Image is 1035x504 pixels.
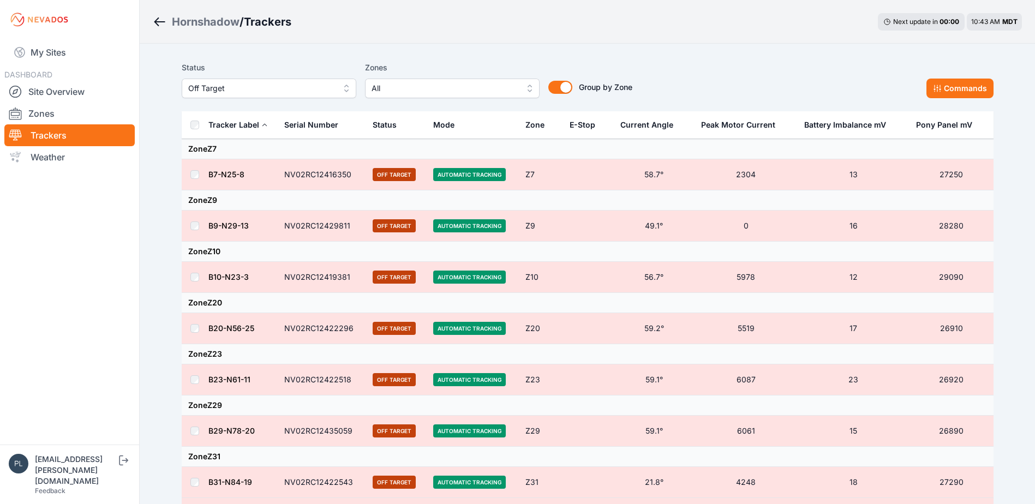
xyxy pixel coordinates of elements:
[373,112,405,138] button: Status
[373,373,416,386] span: Off Target
[798,313,909,344] td: 17
[373,271,416,284] span: Off Target
[519,364,563,395] td: Z23
[519,467,563,498] td: Z31
[9,11,70,28] img: Nevados
[278,467,367,498] td: NV02RC12422543
[798,262,909,293] td: 12
[433,119,454,130] div: Mode
[153,8,291,36] nav: Breadcrumb
[373,168,416,181] span: Off Target
[373,322,416,335] span: Off Target
[4,70,52,79] span: DASHBOARD
[695,262,798,293] td: 5978
[278,262,367,293] td: NV02RC12419381
[620,119,673,130] div: Current Angle
[910,211,994,242] td: 28280
[433,112,463,138] button: Mode
[695,159,798,190] td: 2304
[433,424,506,437] span: Automatic Tracking
[373,476,416,489] span: Off Target
[620,112,682,138] button: Current Angle
[373,424,416,437] span: Off Target
[798,416,909,447] td: 15
[614,211,694,242] td: 49.1°
[208,112,268,138] button: Tracker Label
[804,112,895,138] button: Battery Imbalance mV
[916,119,972,130] div: Pony Panel mV
[695,313,798,344] td: 5519
[579,82,632,92] span: Group by Zone
[910,364,994,395] td: 26920
[910,416,994,447] td: 26890
[614,416,694,447] td: 59.1°
[208,272,249,281] a: B10-N23-3
[278,159,367,190] td: NV02RC12416350
[433,373,506,386] span: Automatic Tracking
[373,119,397,130] div: Status
[570,119,595,130] div: E-Stop
[208,375,250,384] a: B23-N61-11
[4,81,135,103] a: Site Overview
[284,119,338,130] div: Serial Number
[695,364,798,395] td: 6087
[278,211,367,242] td: NV02RC12429811
[910,467,994,498] td: 27290
[278,364,367,395] td: NV02RC12422518
[182,447,994,467] td: Zone Z31
[798,364,909,395] td: 23
[4,124,135,146] a: Trackers
[701,119,775,130] div: Peak Motor Current
[365,61,540,74] label: Zones
[365,79,540,98] button: All
[519,262,563,293] td: Z10
[695,467,798,498] td: 4248
[910,159,994,190] td: 27250
[188,82,334,95] span: Off Target
[244,14,291,29] h3: Trackers
[284,112,347,138] button: Serial Number
[4,39,135,65] a: My Sites
[35,487,65,495] a: Feedback
[701,112,784,138] button: Peak Motor Current
[433,168,506,181] span: Automatic Tracking
[208,426,255,435] a: B29-N78-20
[182,242,994,262] td: Zone Z10
[519,159,563,190] td: Z7
[1002,17,1018,26] span: MDT
[893,17,938,26] span: Next update in
[208,170,244,179] a: B7-N25-8
[798,211,909,242] td: 16
[910,313,994,344] td: 26910
[614,159,694,190] td: 58.7°
[4,103,135,124] a: Zones
[208,221,249,230] a: B9-N29-13
[373,219,416,232] span: Off Target
[433,476,506,489] span: Automatic Tracking
[433,271,506,284] span: Automatic Tracking
[208,323,254,333] a: B20-N56-25
[614,364,694,395] td: 59.1°
[519,416,563,447] td: Z29
[182,344,994,364] td: Zone Z23
[278,313,367,344] td: NV02RC12422296
[798,159,909,190] td: 13
[240,14,244,29] span: /
[4,146,135,168] a: Weather
[695,211,798,242] td: 0
[910,262,994,293] td: 29090
[172,14,240,29] a: Hornshadow
[614,313,694,344] td: 59.2°
[182,190,994,211] td: Zone Z9
[9,454,28,473] img: plsmith@sundt.com
[804,119,886,130] div: Battery Imbalance mV
[798,467,909,498] td: 18
[614,467,694,498] td: 21.8°
[525,119,545,130] div: Zone
[570,112,604,138] button: E-Stop
[182,139,994,159] td: Zone Z7
[182,61,356,74] label: Status
[940,17,959,26] div: 00 : 00
[182,79,356,98] button: Off Target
